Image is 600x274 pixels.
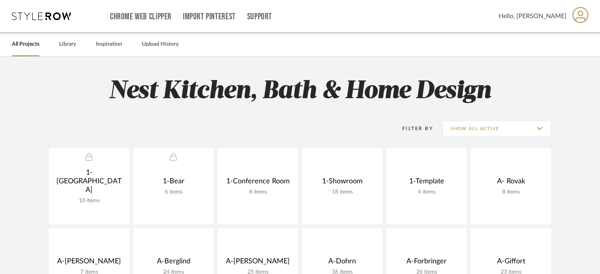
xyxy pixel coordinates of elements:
[477,189,545,196] div: 8 items
[140,257,207,269] div: A-Berglind
[183,13,236,20] a: Import Pinterest
[308,189,376,196] div: 18 items
[16,76,584,106] h2: Nest Kitchen, Bath & Home Design
[140,177,207,189] div: 1-Bear
[477,177,545,189] div: A- Rovak
[12,39,39,50] a: All Projects
[55,198,123,204] div: 10 items
[393,257,460,269] div: A-Forbringer
[140,189,207,196] div: 6 items
[308,257,376,269] div: A-Dohrn
[55,168,123,198] div: 1- [GEOGRAPHIC_DATA]
[224,257,292,269] div: A-[PERSON_NAME]
[308,177,376,189] div: 1-Showroom
[477,257,545,269] div: A-Giffort
[247,13,272,20] a: Support
[392,125,433,132] div: Filter By
[142,39,179,50] a: Upload History
[499,11,566,21] span: Hello, [PERSON_NAME]
[55,257,123,269] div: A-[PERSON_NAME]
[393,177,460,189] div: 1-Template
[110,13,171,20] a: Chrome Web Clipper
[224,189,292,196] div: 8 items
[224,177,292,189] div: 1-Conference Room
[59,39,76,50] a: Library
[96,39,122,50] a: Inspiration
[393,189,460,196] div: 4 items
